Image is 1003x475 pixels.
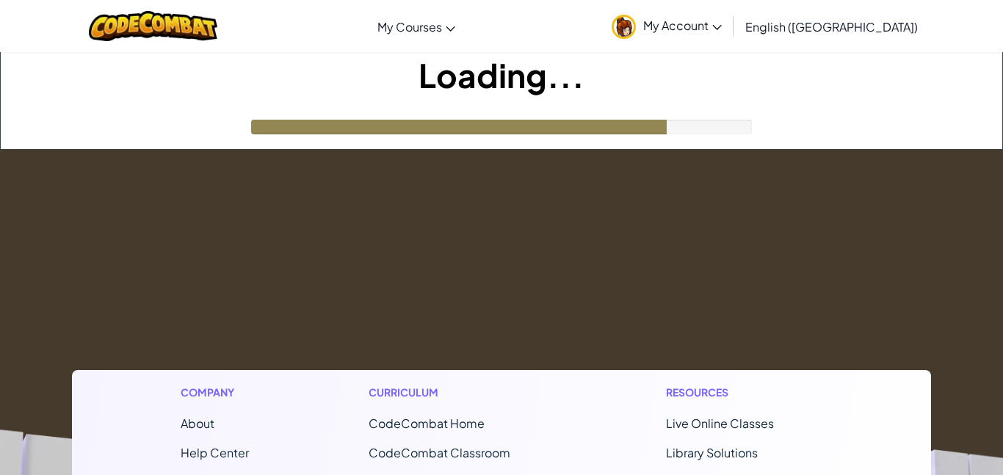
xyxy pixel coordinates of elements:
[181,445,249,460] a: Help Center
[369,385,546,400] h1: Curriculum
[666,416,774,431] a: Live Online Classes
[181,385,249,400] h1: Company
[745,19,918,35] span: English ([GEOGRAPHIC_DATA])
[666,385,822,400] h1: Resources
[612,15,636,39] img: avatar
[738,7,925,46] a: English ([GEOGRAPHIC_DATA])
[89,11,217,41] img: CodeCombat logo
[369,416,485,431] span: CodeCombat Home
[369,445,510,460] a: CodeCombat Classroom
[370,7,463,46] a: My Courses
[643,18,722,33] span: My Account
[604,3,729,49] a: My Account
[181,416,214,431] a: About
[377,19,442,35] span: My Courses
[666,445,758,460] a: Library Solutions
[1,52,1002,98] h1: Loading...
